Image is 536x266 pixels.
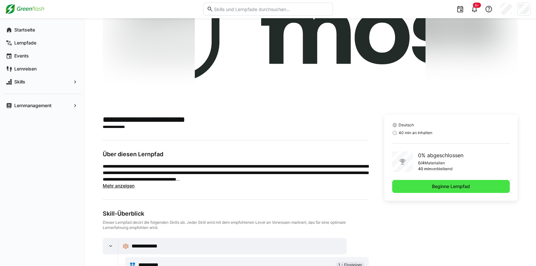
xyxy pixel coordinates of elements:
span: 9+ [475,3,479,7]
button: Beginne Lernpfad [392,180,510,193]
p: verbleibend [431,166,452,171]
span: Mehr anzeigen [103,183,134,188]
p: 0/4 [418,160,425,166]
span: Deutsch [399,122,414,128]
p: 0% abgeschlossen [418,151,463,159]
span: 40 min an Inhalten [399,130,432,135]
span: Beginne Lernpfad [431,183,471,190]
input: Skills und Lernpfade durchsuchen… [213,6,329,12]
div: Dieser Lernpfad deckt die folgenden Skills ab. Jeder Skill wird mit dem empfohlenen Level an Vorw... [103,220,369,230]
h3: Über diesen Lernpfad [103,151,369,158]
p: 40 min [418,166,431,171]
p: Materialien [425,160,445,166]
div: Skill-Überblick [103,210,369,217]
